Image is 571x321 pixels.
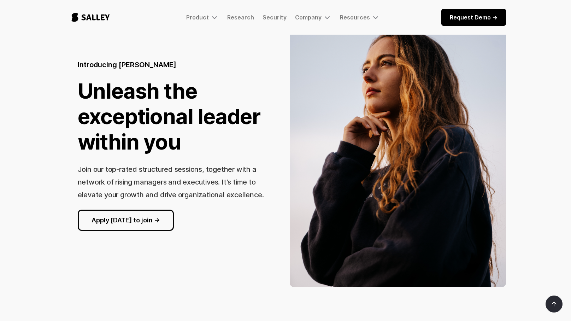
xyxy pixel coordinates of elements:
[65,6,116,29] a: home
[186,14,209,21] div: Product
[340,13,380,22] div: Resources
[295,14,322,21] div: Company
[78,60,176,70] h5: Introducing [PERSON_NAME]
[78,210,174,231] a: Apply [DATE] to join ->
[186,13,219,22] div: Product
[295,13,331,22] div: Company
[340,14,370,21] div: Resources
[78,78,260,154] strong: Unleash the exceptional leader within you
[78,165,264,199] h3: Join our top-rated structured sessions, together with a network of rising managers and executives...
[227,14,254,21] a: Research
[263,14,287,21] a: Security
[441,9,506,26] a: Request Demo ->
